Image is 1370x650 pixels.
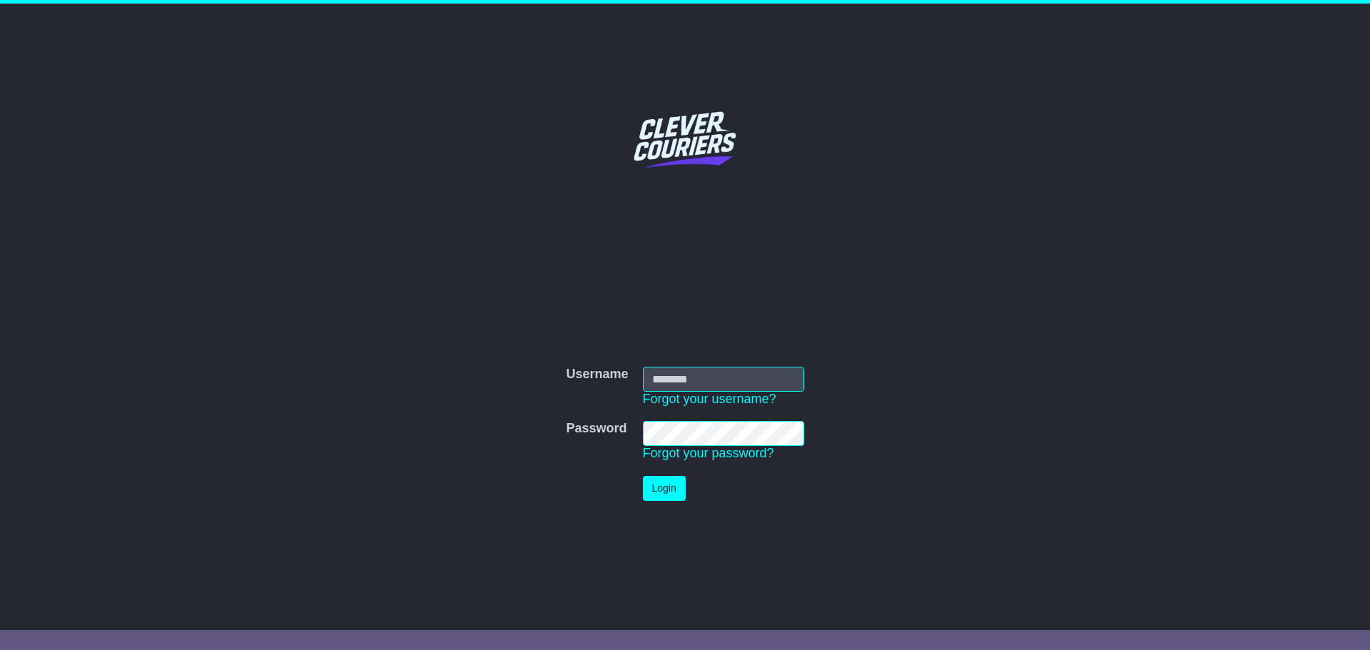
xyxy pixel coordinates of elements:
[566,421,626,437] label: Password
[643,476,686,501] button: Login
[643,392,776,406] a: Forgot your username?
[643,446,774,460] a: Forgot your password?
[624,78,746,200] img: Clever Couriers
[566,367,628,382] label: Username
